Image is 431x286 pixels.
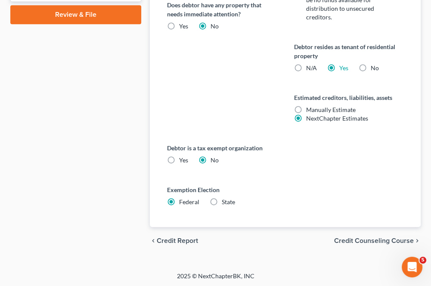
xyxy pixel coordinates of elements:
span: Manually Estimate [306,106,356,113]
span: Yes [179,22,188,30]
button: chevron_left Credit Report [150,237,198,244]
label: Debtor is a tax exempt organization [167,143,403,152]
a: Review & File [10,5,141,24]
label: Does debtor have any property that needs immediate attention? [167,0,276,19]
span: 5 [419,257,426,264]
span: N/A [306,64,317,71]
span: Federal [179,198,199,205]
span: No [211,156,219,164]
button: Credit Counseling Course chevron_right [334,237,421,244]
iframe: Intercom live chat [402,257,422,277]
i: chevron_right [414,237,421,244]
span: Yes [179,156,188,164]
label: Exemption Election [167,185,403,194]
a: Yes [339,64,348,71]
span: Credit Report [157,237,198,244]
span: No [371,64,379,71]
span: No [211,22,219,30]
span: State [222,198,235,205]
i: chevron_left [150,237,157,244]
label: Estimated creditors, liabilities, assets [294,93,403,102]
label: Debtor resides as tenant of residential property [294,42,403,60]
span: NextChapter Estimates [306,115,368,122]
span: Credit Counseling Course [334,237,414,244]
